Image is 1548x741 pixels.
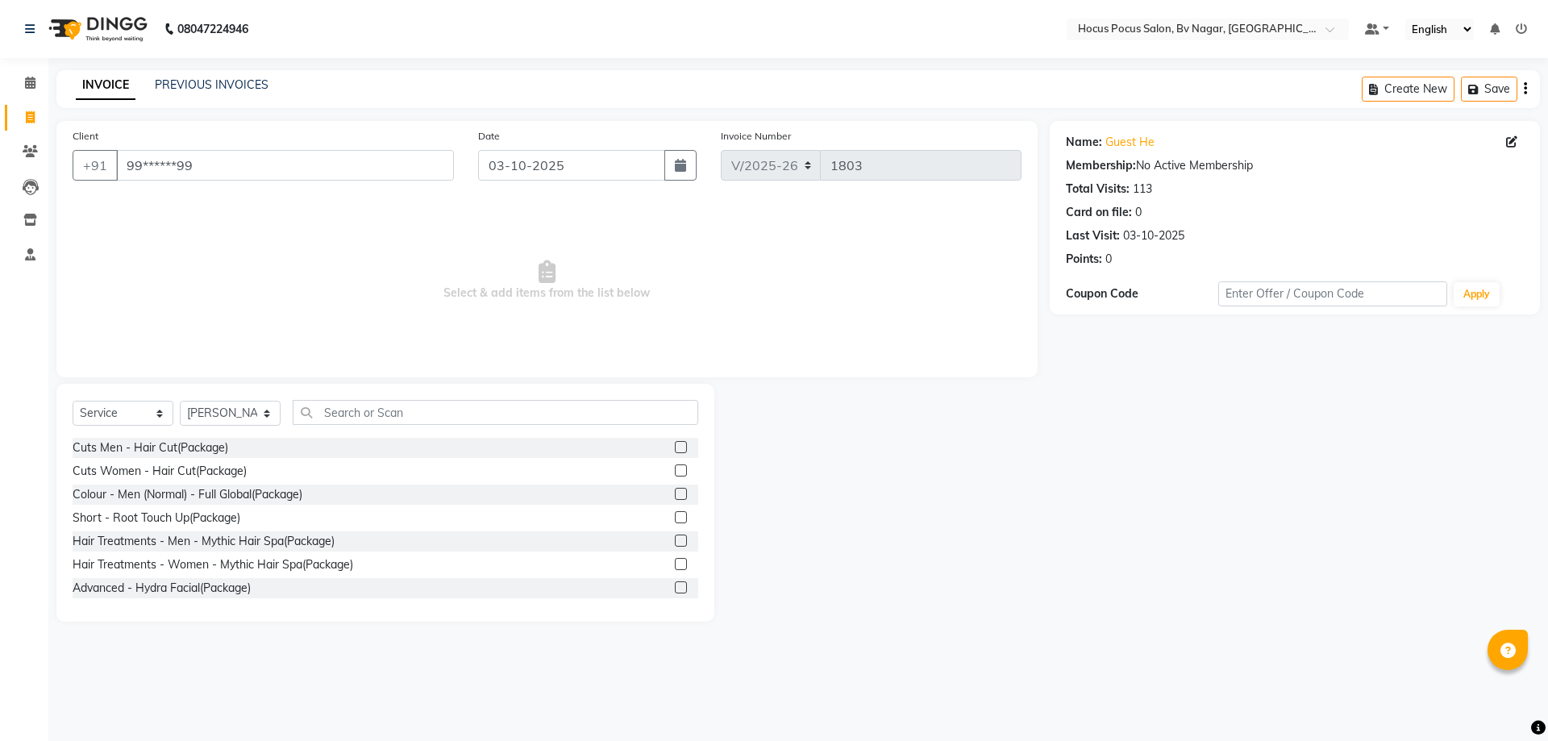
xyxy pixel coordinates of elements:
[73,200,1022,361] span: Select & add items from the list below
[73,439,228,456] div: Cuts Men - Hair Cut(Package)
[73,533,335,550] div: Hair Treatments - Men - Mythic Hair Spa(Package)
[721,129,791,144] label: Invoice Number
[1105,251,1112,268] div: 0
[1362,77,1454,102] button: Create New
[1066,134,1102,151] div: Name:
[1105,134,1155,151] a: Guest He
[1066,157,1524,174] div: No Active Membership
[1066,204,1132,221] div: Card on file:
[1066,157,1136,174] div: Membership:
[73,486,302,503] div: Colour - Men (Normal) - Full Global(Package)
[41,6,152,52] img: logo
[478,129,500,144] label: Date
[1461,77,1517,102] button: Save
[1066,227,1120,244] div: Last Visit:
[1066,285,1218,302] div: Coupon Code
[1135,204,1142,221] div: 0
[155,77,268,92] a: PREVIOUS INVOICES
[73,580,251,597] div: Advanced - Hydra Facial(Package)
[293,400,698,425] input: Search or Scan
[1480,676,1532,725] iframe: chat widget
[1066,251,1102,268] div: Points:
[73,150,118,181] button: +91
[1066,181,1130,198] div: Total Visits:
[1133,181,1152,198] div: 113
[76,71,135,100] a: INVOICE
[73,463,247,480] div: Cuts Women - Hair Cut(Package)
[1123,227,1184,244] div: 03-10-2025
[73,510,240,527] div: Short - Root Touch Up(Package)
[177,6,248,52] b: 08047224946
[73,556,353,573] div: Hair Treatments - Women - Mythic Hair Spa(Package)
[73,129,98,144] label: Client
[1454,282,1500,306] button: Apply
[1218,281,1447,306] input: Enter Offer / Coupon Code
[116,150,454,181] input: Search by Name/Mobile/Email/Code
